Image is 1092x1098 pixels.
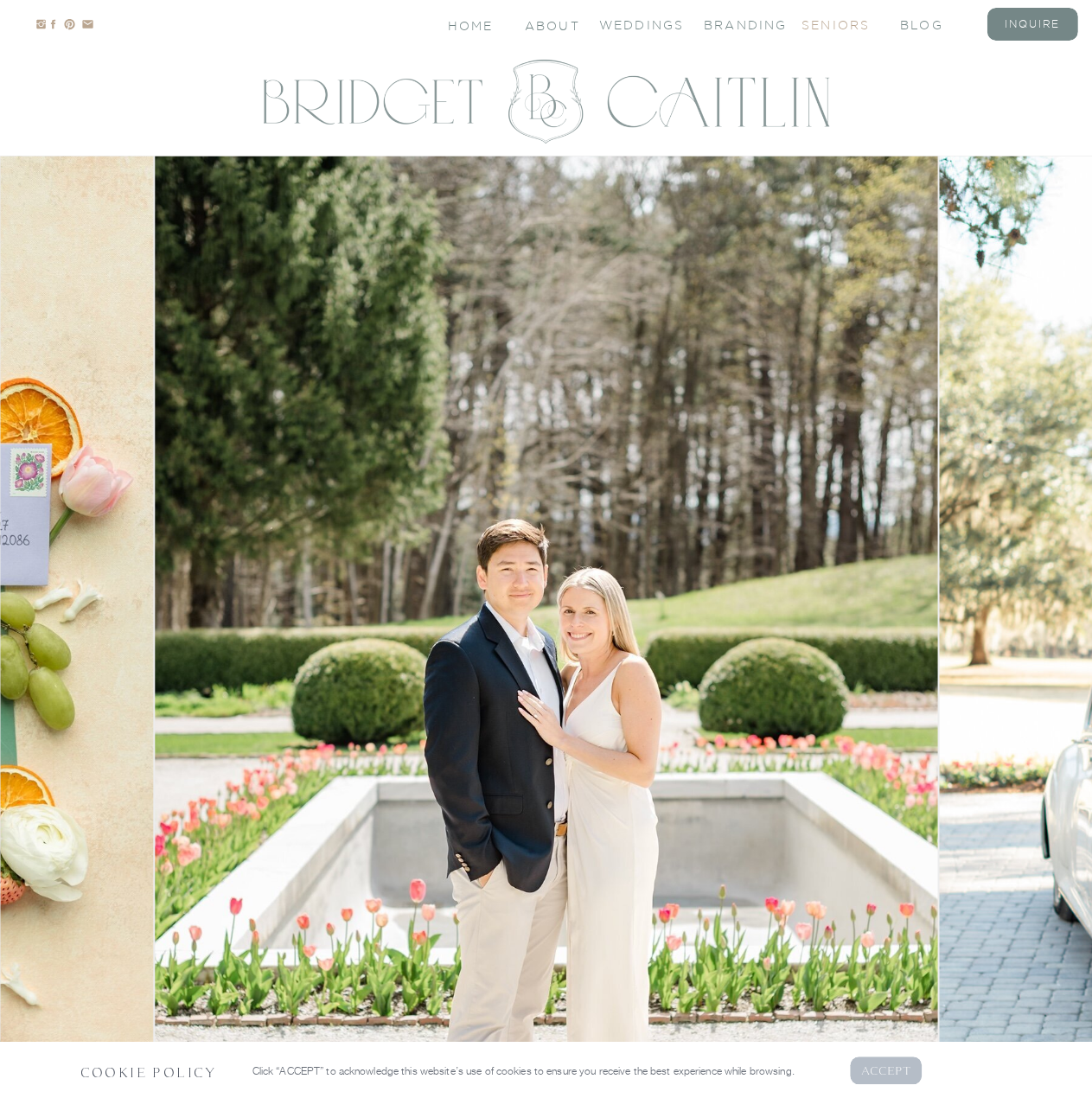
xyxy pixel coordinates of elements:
[448,17,495,32] a: Home
[998,16,1067,31] a: inquire
[704,16,773,31] a: branding
[252,1063,827,1079] p: Click “ACCEPT” to acknowledge this website’s use of cookies to ensure you receive the best experi...
[599,16,668,31] a: Weddings
[900,16,969,31] a: blog
[861,1062,911,1078] p: AcCEPT
[801,16,871,31] a: seniors
[525,17,577,32] a: About
[80,1063,225,1079] h3: Cookie policy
